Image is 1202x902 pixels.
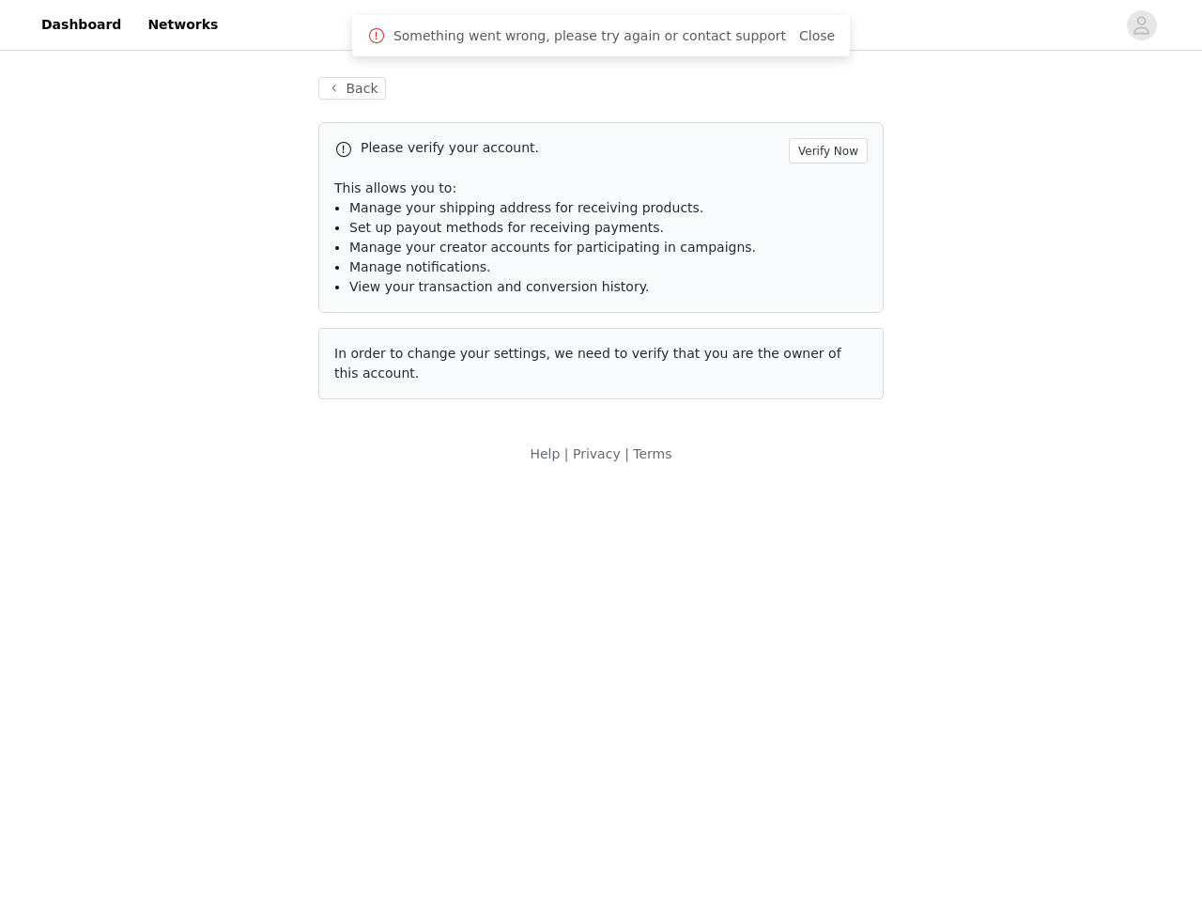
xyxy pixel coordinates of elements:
span: Set up payout methods for receiving payments. [349,220,664,235]
span: Manage notifications. [349,259,491,274]
a: Dashboard [30,4,132,46]
span: Manage your creator accounts for participating in campaigns. [349,240,756,255]
a: Privacy [573,446,621,461]
a: Networks [136,4,229,46]
div: avatar [1133,10,1150,40]
span: | [564,446,569,461]
a: Close [799,28,835,43]
a: Help [530,446,560,461]
span: | [624,446,629,461]
button: Verify Now [789,138,868,163]
button: Back [318,77,386,100]
span: Something went wrong, please try again or contact support [393,26,786,46]
span: View your transaction and conversion history. [349,279,649,294]
a: Terms [633,446,671,461]
p: Please verify your account. [361,138,781,158]
span: In order to change your settings, we need to verify that you are the owner of this account. [334,346,841,381]
p: This allows you to: [334,179,868,198]
span: Manage your shipping address for receiving products. [349,200,703,215]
